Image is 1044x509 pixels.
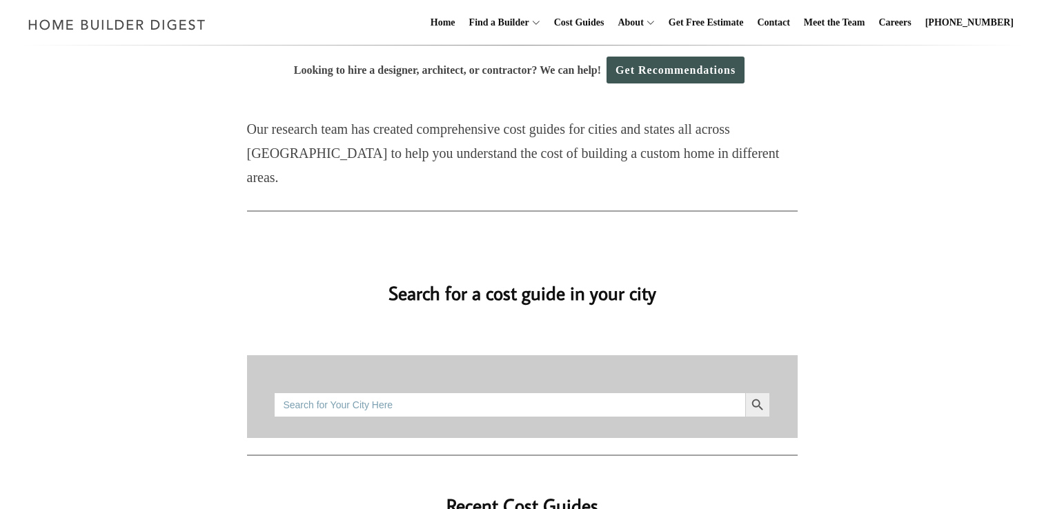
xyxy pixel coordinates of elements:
[798,1,871,45] a: Meet the Team
[274,392,745,417] input: Search for Your City Here
[750,397,765,412] svg: Search
[751,1,795,45] a: Contact
[874,1,917,45] a: Careers
[22,11,212,38] img: Home Builder Digest
[549,1,610,45] a: Cost Guides
[607,57,745,83] a: Get Recommendations
[464,1,529,45] a: Find a Builder
[663,1,749,45] a: Get Free Estimate
[129,259,916,307] h2: Search for a cost guide in your city
[612,1,643,45] a: About
[425,1,461,45] a: Home
[920,1,1019,45] a: [PHONE_NUMBER]
[247,117,798,190] p: Our research team has created comprehensive cost guides for cities and states all across [GEOGRAP...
